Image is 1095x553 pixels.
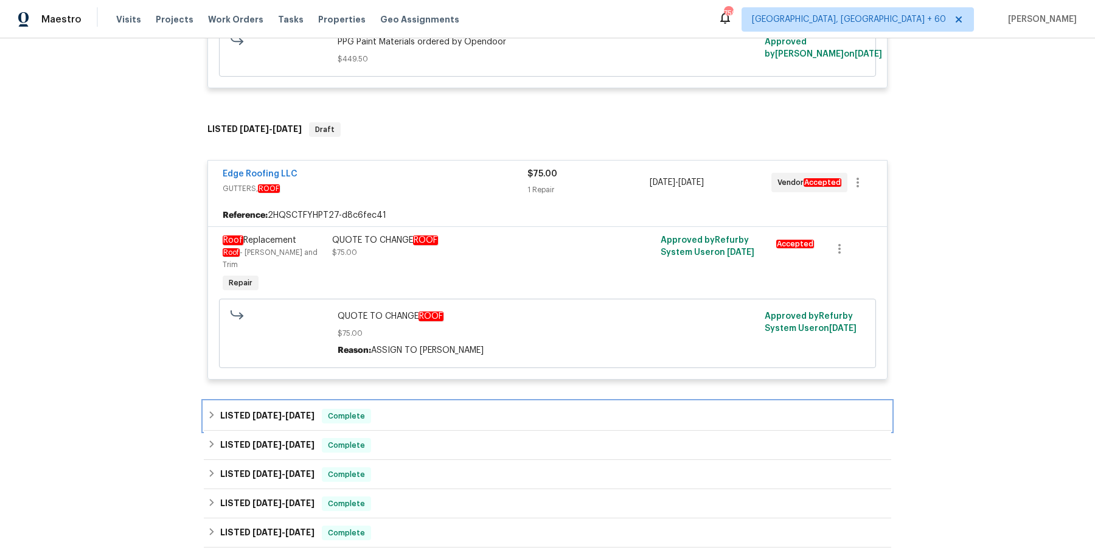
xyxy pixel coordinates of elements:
a: Edge Roofing LLC [223,170,297,178]
div: LISTED [DATE]-[DATE]Complete [204,489,891,518]
span: Reason: [338,346,371,355]
span: [DATE] [252,440,282,449]
div: LISTED [DATE]-[DATE]Complete [204,402,891,431]
span: Repair [224,277,257,289]
span: Visits [116,13,141,26]
span: GUTTERS, [223,183,527,195]
div: LISTED [DATE]-[DATE]Draft [204,110,891,149]
div: QUOTE TO CHANGE [332,234,599,246]
span: - [252,470,315,478]
div: 2HQSCTFYHPT27-d8c6fec41 [208,204,887,226]
span: [DATE] [240,125,269,133]
span: Geo Assignments [380,13,459,26]
span: Complete [323,410,370,422]
span: Vendor [777,176,846,189]
span: Replacement [223,235,296,245]
em: Accepted [804,178,841,187]
span: - [240,125,302,133]
span: Complete [323,527,370,539]
span: - [252,528,315,537]
h6: LISTED [220,496,315,511]
em: Roof [223,248,240,257]
span: [DATE] [252,499,282,507]
div: 1 Repair [527,184,649,196]
span: - [PERSON_NAME] and Trim [223,249,318,268]
span: [DATE] [285,499,315,507]
span: [DATE] [252,411,282,420]
span: ASSIGN TO [PERSON_NAME] [371,346,484,355]
div: 759 [724,7,732,19]
span: Maestro [41,13,82,26]
span: - [252,440,315,449]
span: Projects [156,13,193,26]
span: $75.00 [527,170,557,178]
span: [DATE] [285,470,315,478]
span: Properties [318,13,366,26]
span: [DATE] [678,178,704,187]
span: [DATE] [650,178,675,187]
span: Approved by Refurby System User on [661,236,754,257]
span: Complete [323,498,370,510]
span: Approved by Refurby System User on [765,312,857,333]
h6: LISTED [220,409,315,423]
h6: LISTED [220,467,315,482]
span: Draft [310,123,339,136]
span: [DATE] [252,470,282,478]
span: $75.00 [332,249,357,256]
span: [PERSON_NAME] [1003,13,1077,26]
span: Complete [323,468,370,481]
div: LISTED [DATE]-[DATE]Complete [204,431,891,460]
em: ROOF [419,311,443,321]
span: $449.50 [338,53,758,65]
span: PPG Paint Materials ordered by Opendoor [338,36,758,48]
span: [DATE] [273,125,302,133]
em: Accepted [776,240,814,248]
em: ROOF [413,235,438,245]
div: LISTED [DATE]-[DATE]Complete [204,460,891,489]
span: [DATE] [855,50,882,58]
b: Reference: [223,209,268,221]
span: [GEOGRAPHIC_DATA], [GEOGRAPHIC_DATA] + 60 [752,13,946,26]
span: - [650,176,704,189]
h6: LISTED [220,526,315,540]
span: - [252,499,315,507]
span: [DATE] [829,324,857,333]
span: $75.00 [338,327,758,339]
span: Tasks [278,15,304,24]
span: [DATE] [252,528,282,537]
span: Complete [323,439,370,451]
span: [DATE] [285,440,315,449]
span: [DATE] [285,411,315,420]
div: LISTED [DATE]-[DATE]Complete [204,518,891,548]
span: [DATE] [727,248,754,257]
span: QUOTE TO CHANGE [338,310,758,322]
h6: LISTED [207,122,302,137]
span: [DATE] [285,528,315,537]
span: - [252,411,315,420]
em: Roof [223,235,243,245]
h6: LISTED [220,438,315,453]
em: ROOF [258,184,280,193]
span: Work Orders [208,13,263,26]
